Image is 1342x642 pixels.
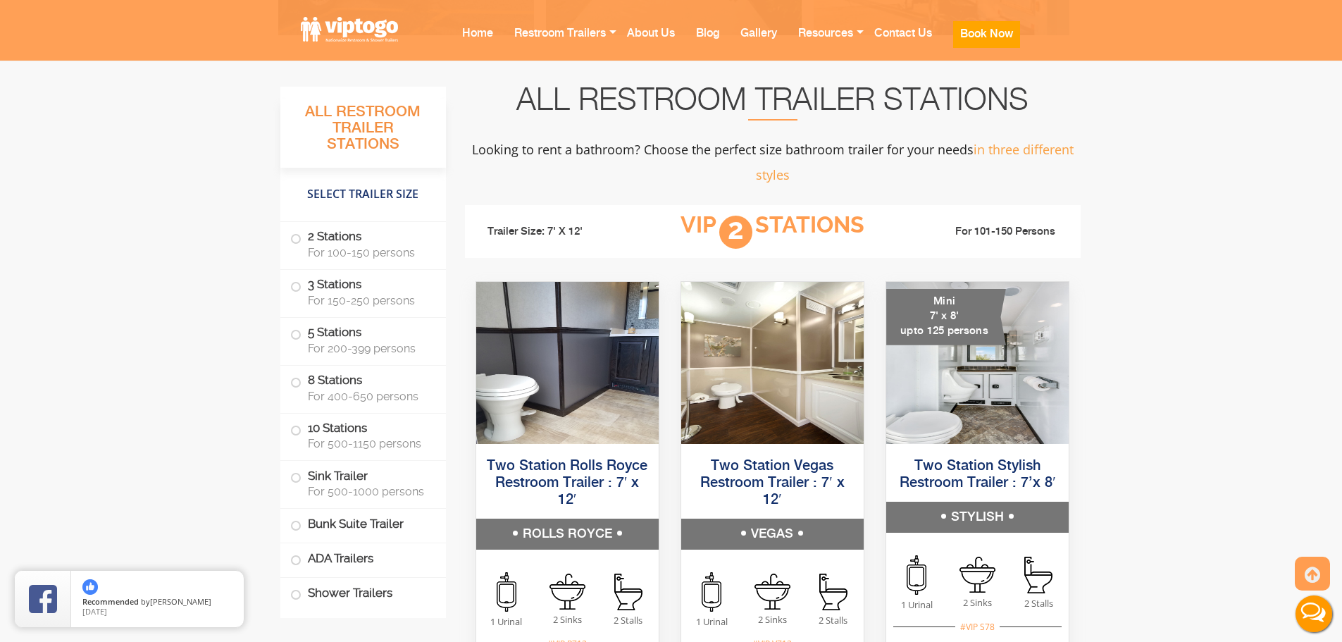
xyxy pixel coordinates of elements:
[819,574,847,610] img: an icon of stall
[614,574,642,610] img: an icon of stall
[308,342,429,355] span: For 200-399 persons
[685,15,730,70] a: Blog
[290,270,436,314] label: 3 Stations
[597,614,658,627] span: 2 Stalls
[82,596,139,607] span: Recommended
[886,289,1006,345] div: Mini 7' x 8' upto 125 persons
[504,15,616,70] a: Restroom Trailers
[702,572,721,612] img: an icon of urinal
[730,15,788,70] a: Gallery
[948,596,1008,610] span: 2 Sinks
[1286,586,1342,642] button: Live Chat
[886,282,1069,444] img: A mini restroom trailer with two separate stations and separate doors for males and females
[82,579,98,595] img: thumbs up icon
[82,606,107,617] span: [DATE]
[1024,557,1052,593] img: an icon of stall
[1008,597,1069,610] span: 2 Stalls
[290,461,436,505] label: Sink Trailer
[290,318,436,362] label: 5 Stations
[308,294,429,307] span: For 150-250 persons
[788,15,864,70] a: Resources
[886,598,947,612] span: 1 Urinal
[959,557,995,593] img: an icon of sink
[907,555,926,595] img: an icon of urinal
[803,614,864,627] span: 2 Stalls
[452,15,504,70] a: Home
[280,174,446,215] h4: Select Trailer Size
[476,615,537,629] span: 1 Urinal
[82,598,232,607] span: by
[742,613,802,626] span: 2 Sinks
[308,246,429,259] span: For 100-150 persons
[290,578,436,608] label: Shower Trailers
[700,459,844,507] a: Two Station Vegas Restroom Trailer : 7′ x 12′
[549,574,585,610] img: an icon of sink
[290,366,436,409] label: 8 Stations
[280,99,446,168] h3: All Restroom Trailer Stations
[290,543,436,574] label: ADA Trailers
[681,519,864,550] h5: VEGAS
[943,15,1031,78] a: Book Now
[955,620,1000,634] div: #VIP S78
[465,137,1081,187] p: Looking to rent a bathroom? Choose the perfect size bathroom trailer for your needs
[476,282,659,444] img: Side view of two station restroom trailer with separate doors for males and females
[681,615,742,629] span: 1 Urinal
[475,212,626,252] li: Trailer Size: 7' X 12'
[681,282,864,444] img: Side view of two station restroom trailer with separate doors for males and females
[290,414,436,457] label: 10 Stations
[920,225,1071,240] li: For 101-150 Persons
[308,485,429,498] span: For 500-1000 persons
[537,613,597,626] span: 2 Sinks
[487,459,647,507] a: Two Station Rolls Royce Restroom Trailer : 7′ x 12′
[290,509,436,539] label: Bunk Suite Trailer
[616,15,685,70] a: About Us
[953,21,1020,48] button: Book Now
[886,502,1069,533] h5: STYLISH
[29,585,57,613] img: Review Rating
[308,390,429,403] span: For 400-650 persons
[308,437,429,450] span: For 500-1150 persons
[150,596,211,607] span: [PERSON_NAME]
[754,574,790,610] img: an icon of sink
[497,572,516,612] img: an icon of urinal
[719,216,752,249] span: 2
[864,15,943,70] a: Contact Us
[625,213,919,252] h3: VIP Stations
[476,519,659,550] h5: ROLLS ROYCE
[465,87,1081,121] h2: All Restroom Trailer Stations
[900,459,1055,490] a: Two Station Stylish Restroom Trailer : 7’x 8′
[290,222,436,266] label: 2 Stations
